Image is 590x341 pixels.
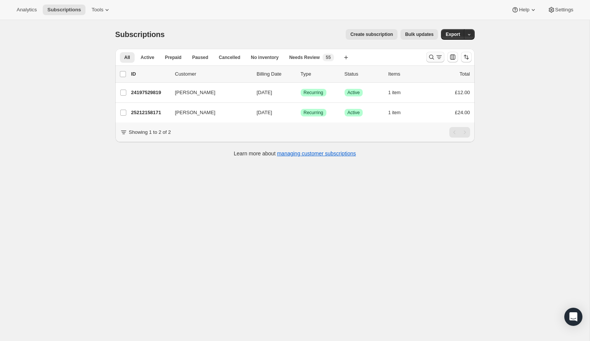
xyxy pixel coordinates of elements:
span: 1 item [388,110,401,116]
span: 55 [326,54,331,60]
span: £12.00 [455,90,470,95]
div: 24197529819[PERSON_NAME][DATE]SuccessRecurringSuccessActive1 item£12.00 [131,87,470,98]
span: £24.00 [455,110,470,115]
button: Settings [543,5,578,15]
span: Export [446,31,460,37]
p: 24197529819 [131,89,169,96]
button: Create new view [340,52,352,63]
div: Open Intercom Messenger [564,308,582,326]
p: Showing 1 to 2 of 2 [129,129,171,136]
span: Bulk updates [405,31,433,37]
span: Recurring [304,90,323,96]
span: Active [141,54,154,60]
div: 25212158171[PERSON_NAME][DATE]SuccessRecurringSuccessActive1 item£24.00 [131,107,470,118]
div: Type [301,70,338,78]
span: Active [348,110,360,116]
button: Search and filter results [426,52,444,62]
div: IDCustomerBilling DateTypeStatusItemsTotal [131,70,470,78]
button: Tools [87,5,115,15]
span: Recurring [304,110,323,116]
button: Create subscription [346,29,397,40]
button: Subscriptions [43,5,85,15]
button: [PERSON_NAME] [171,107,246,119]
span: Subscriptions [47,7,81,13]
nav: Pagination [449,127,470,138]
span: Subscriptions [115,30,165,39]
span: Prepaid [165,54,182,60]
span: Help [519,7,529,13]
p: Total [460,70,470,78]
button: 1 item [388,107,409,118]
span: All [124,54,130,60]
p: ID [131,70,169,78]
span: Tools [92,7,103,13]
span: 1 item [388,90,401,96]
button: [PERSON_NAME] [171,87,246,99]
button: Sort the results [461,52,472,62]
span: [PERSON_NAME] [175,109,216,116]
div: Items [388,70,426,78]
span: Settings [555,7,573,13]
button: Export [441,29,464,40]
span: Cancelled [219,54,241,60]
button: Customize table column order and visibility [447,52,458,62]
p: Status [345,70,382,78]
span: Needs Review [289,54,320,60]
button: Help [507,5,541,15]
span: [DATE] [257,110,272,115]
span: [PERSON_NAME] [175,89,216,96]
p: Customer [175,70,251,78]
span: [DATE] [257,90,272,95]
p: Billing Date [257,70,295,78]
button: Analytics [12,5,41,15]
span: Analytics [17,7,37,13]
button: 1 item [388,87,409,98]
button: Bulk updates [401,29,438,40]
a: managing customer subscriptions [277,150,356,157]
p: Learn more about [234,150,356,157]
span: Active [348,90,360,96]
p: 25212158171 [131,109,169,116]
span: No inventory [251,54,278,60]
span: Create subscription [350,31,393,37]
span: Paused [192,54,208,60]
